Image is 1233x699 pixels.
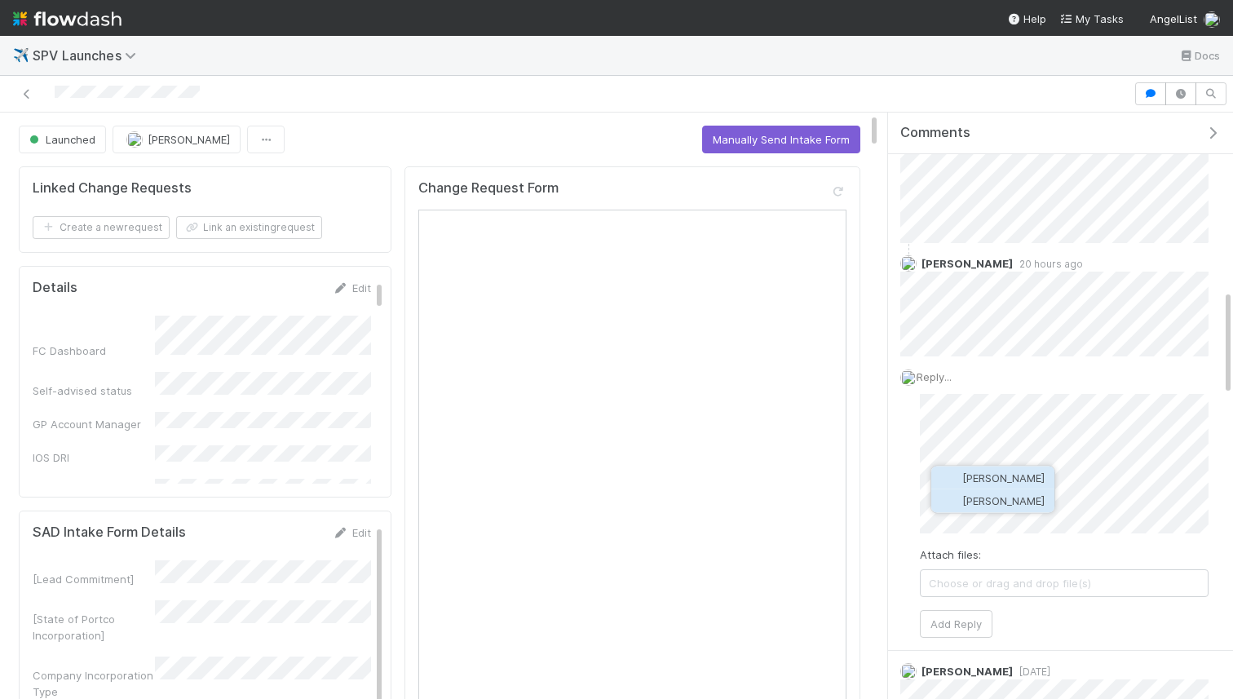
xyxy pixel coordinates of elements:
[1007,11,1046,27] div: Help
[941,470,957,486] img: avatar_d02a2cc9-4110-42ea-8259-e0e2573f4e82.png
[33,216,170,239] button: Create a newrequest
[900,369,917,386] img: avatar_0a9e60f7-03da-485c-bb15-a40c44fcec20.png
[921,570,1208,596] span: Choose or drag and drop file(s)
[1013,666,1050,678] span: [DATE]
[900,663,917,679] img: avatar_04f2f553-352a-453f-b9fb-c6074dc60769.png
[33,280,77,296] h5: Details
[920,610,992,638] button: Add Reply
[962,494,1045,507] span: [PERSON_NAME]
[1178,46,1220,65] a: Docs
[900,255,917,272] img: avatar_0a9e60f7-03da-485c-bb15-a40c44fcec20.png
[33,180,192,197] h5: Linked Change Requests
[418,180,559,197] h5: Change Request Form
[1059,12,1124,25] span: My Tasks
[113,126,241,153] button: [PERSON_NAME]
[33,571,155,587] div: [Lead Commitment]
[33,483,155,499] div: Ready to Launch DRI
[33,524,186,541] h5: SAD Intake Form Details
[33,343,155,359] div: FC Dashboard
[33,47,144,64] span: SPV Launches
[333,526,371,539] a: Edit
[702,126,860,153] button: Manually Send Intake Form
[33,449,155,466] div: IOS DRI
[13,48,29,62] span: ✈️
[921,257,1013,270] span: [PERSON_NAME]
[148,133,230,146] span: [PERSON_NAME]
[33,611,155,644] div: [State of Portco Incorporation]
[931,467,1054,489] button: [PERSON_NAME]
[900,125,970,141] span: Comments
[1059,11,1124,27] a: My Tasks
[921,665,1013,678] span: [PERSON_NAME]
[931,489,1054,512] button: [PERSON_NAME]
[941,493,957,509] img: avatar_892eb56c-5b5a-46db-bf0b-2a9023d0e8f8.png
[176,216,322,239] button: Link an existingrequest
[1204,11,1220,28] img: avatar_0a9e60f7-03da-485c-bb15-a40c44fcec20.png
[920,546,981,563] label: Attach files:
[962,471,1045,484] span: [PERSON_NAME]
[126,131,143,148] img: avatar_0a9e60f7-03da-485c-bb15-a40c44fcec20.png
[33,416,155,432] div: GP Account Manager
[917,370,952,383] span: Reply...
[1150,12,1197,25] span: AngelList
[333,281,371,294] a: Edit
[1013,258,1083,270] span: 20 hours ago
[33,383,155,399] div: Self-advised status
[13,5,122,33] img: logo-inverted-e16ddd16eac7371096b0.svg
